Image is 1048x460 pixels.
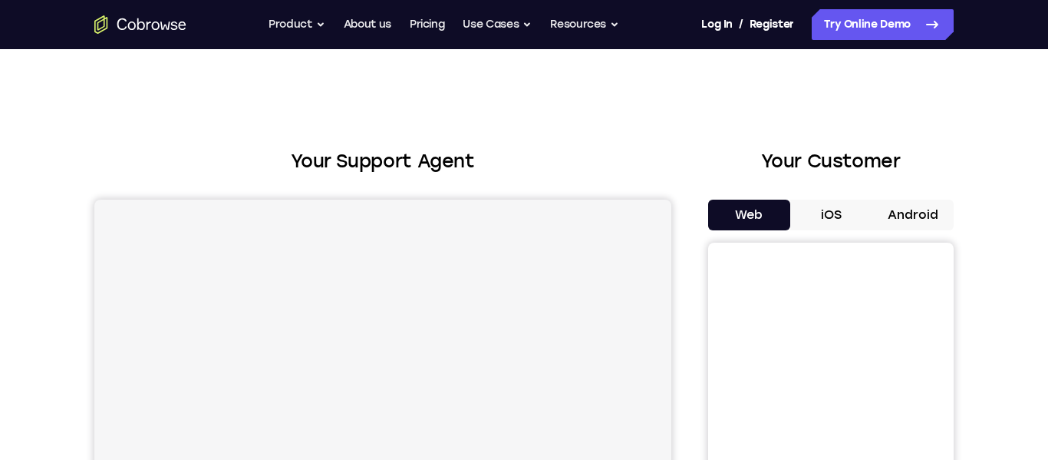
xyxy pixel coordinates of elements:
[790,200,872,230] button: iOS
[269,9,325,40] button: Product
[94,147,671,175] h2: Your Support Agent
[739,15,743,34] span: /
[872,200,954,230] button: Android
[344,9,391,40] a: About us
[708,147,954,175] h2: Your Customer
[94,15,186,34] a: Go to the home page
[550,9,619,40] button: Resources
[410,9,445,40] a: Pricing
[812,9,954,40] a: Try Online Demo
[463,9,532,40] button: Use Cases
[708,200,790,230] button: Web
[701,9,732,40] a: Log In
[750,9,794,40] a: Register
